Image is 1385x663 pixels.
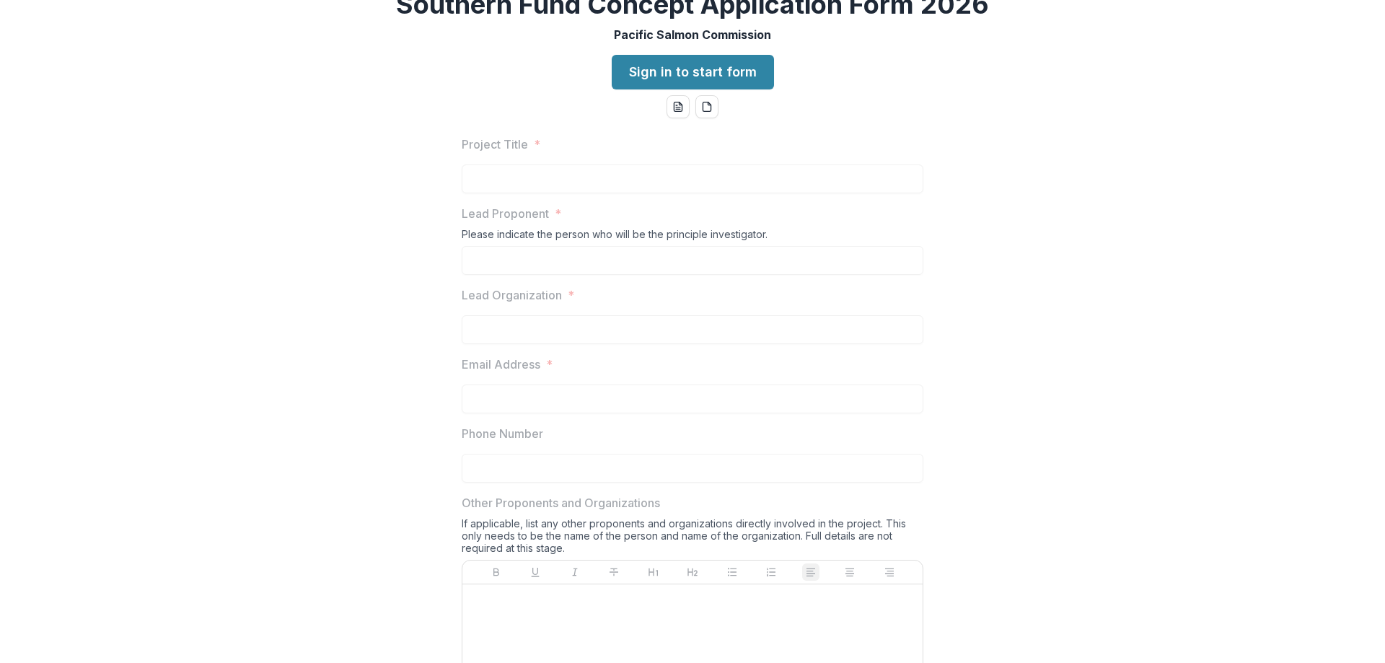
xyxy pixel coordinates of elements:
button: Align Right [881,563,898,581]
button: Bullet List [724,563,741,581]
button: pdf-download [695,95,718,118]
a: Sign in to start form [612,55,774,89]
p: Lead Organization [462,286,562,304]
p: Project Title [462,136,528,153]
button: Heading 2 [684,563,701,581]
button: Strike [605,563,623,581]
button: Italicize [566,563,584,581]
button: Heading 1 [645,563,662,581]
div: Please indicate the person who will be the principle investigator. [462,228,923,246]
p: Pacific Salmon Commission [614,26,771,43]
p: Other Proponents and Organizations [462,494,660,511]
p: Email Address [462,356,540,373]
p: Phone Number [462,425,543,442]
button: Align Left [802,563,819,581]
p: Lead Proponent [462,205,549,222]
button: Ordered List [762,563,780,581]
button: Align Center [841,563,858,581]
button: word-download [667,95,690,118]
button: Bold [488,563,505,581]
button: Underline [527,563,544,581]
div: If applicable, list any other proponents and organizations directly involved in the project. This... [462,517,923,560]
